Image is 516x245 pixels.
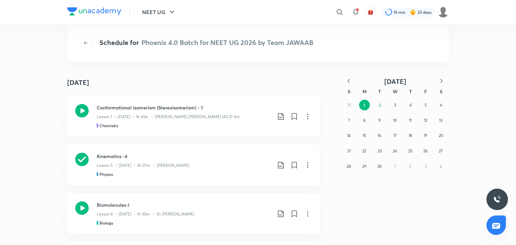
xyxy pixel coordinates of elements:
a: Company Logo [67,7,121,17]
button: September 4, 2025 [405,100,416,110]
h5: Biology [99,220,113,226]
img: Tanya Kumari [437,6,449,18]
abbr: September 11, 2025 [409,118,412,123]
button: September 21, 2025 [344,146,354,156]
h4: [DATE] [67,78,89,88]
abbr: September 15, 2025 [362,133,366,138]
abbr: September 13, 2025 [439,118,442,123]
abbr: September 30, 2025 [377,164,382,169]
button: September 14, 2025 [344,130,354,141]
button: September 10, 2025 [390,115,400,126]
abbr: September 1, 2025 [363,102,365,108]
button: [DATE] [356,77,434,86]
h4: Schedule for [99,38,313,48]
abbr: September 26, 2025 [423,148,428,153]
button: September 8, 2025 [359,115,370,126]
a: Biomolecules-ILesson 8 • [DATE] • 1h 30m • Dr [PERSON_NAME]Biology [67,193,320,234]
a: Conformational Isomerism (Stereoisomerism) - 1Lesson 1 • [DATE] • 1h 41m • [PERSON_NAME] [PERSON_... [67,96,320,137]
abbr: September 28, 2025 [347,164,351,169]
abbr: September 10, 2025 [393,118,397,123]
abbr: Saturday [440,88,442,95]
button: September 29, 2025 [359,161,370,172]
abbr: Friday [424,88,427,95]
abbr: September 16, 2025 [378,133,381,138]
abbr: September 20, 2025 [439,133,443,138]
abbr: Thursday [409,88,412,95]
button: September 22, 2025 [359,146,370,156]
button: September 15, 2025 [359,130,370,141]
button: September 12, 2025 [420,115,431,126]
abbr: September 12, 2025 [424,118,427,123]
abbr: September 18, 2025 [408,133,412,138]
button: September 5, 2025 [421,100,431,110]
abbr: September 6, 2025 [440,102,442,107]
span: [DATE] [384,77,406,86]
abbr: September 24, 2025 [393,148,397,153]
abbr: Sunday [348,88,350,95]
abbr: September 25, 2025 [408,148,413,153]
abbr: September 2, 2025 [379,102,381,108]
button: September 1, 2025 [359,100,370,110]
abbr: September 22, 2025 [362,148,366,153]
button: September 28, 2025 [344,161,354,172]
h5: Chemistry [99,122,118,129]
button: September 25, 2025 [405,146,416,156]
p: Lesson 8 • [DATE] • 1h 30m • Dr [PERSON_NAME] [97,211,195,217]
button: NEET UG [138,5,180,19]
abbr: September 8, 2025 [363,118,365,123]
button: September 9, 2025 [374,115,385,126]
p: Lesson 1 • [DATE] • 1h 41m • [PERSON_NAME] [PERSON_NAME] (ACiD Sir) [97,114,240,120]
button: September 24, 2025 [390,146,400,156]
p: Lesson 5 • [DATE] • 2h 27m • [PERSON_NAME] [97,162,189,168]
h5: Physics [99,171,113,177]
h3: Biomolecules-I [97,201,271,208]
a: Kinematics -4Lesson 5 • [DATE] • 2h 27m • [PERSON_NAME]Physics [67,145,320,185]
abbr: September 3, 2025 [394,102,396,107]
button: September 20, 2025 [435,130,446,141]
abbr: September 19, 2025 [424,133,427,138]
img: Company Logo [67,7,121,15]
button: September 2, 2025 [375,100,385,110]
abbr: September 14, 2025 [347,133,351,138]
abbr: Wednesday [393,88,397,95]
abbr: Monday [362,88,367,95]
h3: Kinematics -4 [97,153,271,160]
button: September 30, 2025 [374,161,385,172]
abbr: September 9, 2025 [378,118,381,123]
abbr: September 4, 2025 [410,102,412,107]
abbr: September 21, 2025 [347,148,351,153]
h3: Conformational Isomerism (Stereoisomerism) - 1 [97,104,271,111]
abbr: September 29, 2025 [362,164,367,169]
button: September 27, 2025 [435,146,446,156]
button: September 3, 2025 [390,100,400,110]
button: September 26, 2025 [420,146,431,156]
img: avatar [368,9,374,15]
abbr: September 7, 2025 [348,118,350,123]
abbr: September 5, 2025 [425,102,427,107]
button: September 6, 2025 [436,100,446,110]
button: September 18, 2025 [405,130,416,141]
img: streak [410,9,416,15]
abbr: September 27, 2025 [439,148,443,153]
abbr: September 17, 2025 [393,133,397,138]
button: September 16, 2025 [374,130,385,141]
button: September 13, 2025 [435,115,446,126]
abbr: Tuesday [378,88,381,95]
button: September 11, 2025 [405,115,416,126]
button: September 19, 2025 [420,130,431,141]
button: September 23, 2025 [374,146,385,156]
button: September 17, 2025 [390,130,400,141]
img: ttu [493,195,501,203]
button: September 7, 2025 [344,115,354,126]
button: avatar [365,7,376,17]
span: Phoenix 4.0 Batch for NEET UG 2026 by Team JAWAAB [141,38,313,47]
abbr: September 23, 2025 [378,148,382,153]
